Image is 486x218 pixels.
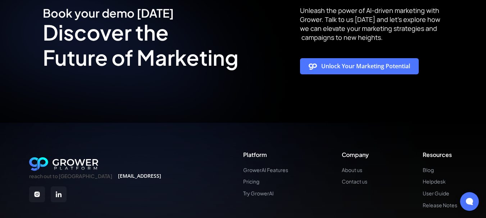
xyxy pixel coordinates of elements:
div: reach out to [GEOGRAPHIC_DATA] [29,173,112,179]
a: Helpdesk [423,178,457,185]
a: Try GrowerAI [243,190,288,196]
a: About us [342,167,369,173]
a: User Guide [423,190,457,196]
div: Company [342,151,369,158]
a: Pricing [243,178,288,185]
div: Platform [243,151,288,158]
p: Unleash the power of AI-driven marketing with Grower. Talk to us [DATE] and let's explore how we ... [300,6,444,42]
div: Book your demo [DATE] [43,6,239,20]
div: Unlock Your Marketing Potential [321,63,410,70]
a: [EMAIL_ADDRESS] [118,173,161,179]
a: Contact us [342,178,369,185]
a: GrowerAI Features [243,167,288,173]
div: Resources [423,151,457,158]
a: Release Notes [423,202,457,208]
a: Blog [423,167,457,173]
div: Discover the Future of Marketing [43,20,239,70]
a: Unlock Your Marketing Potential [300,58,419,74]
